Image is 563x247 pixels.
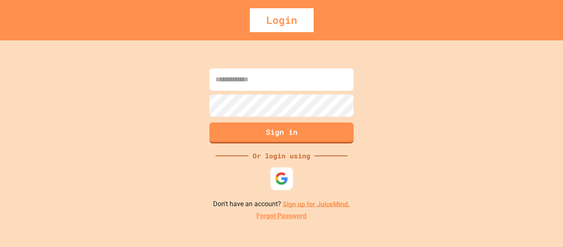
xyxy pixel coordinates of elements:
div: Or login using [249,151,314,161]
p: Don't have an account? [213,199,350,209]
div: Login [250,8,314,32]
a: Sign up for JuiceMind. [283,200,350,208]
button: Sign in [209,122,354,143]
img: google-icon.svg [275,172,289,185]
a: Forgot Password [256,211,307,221]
